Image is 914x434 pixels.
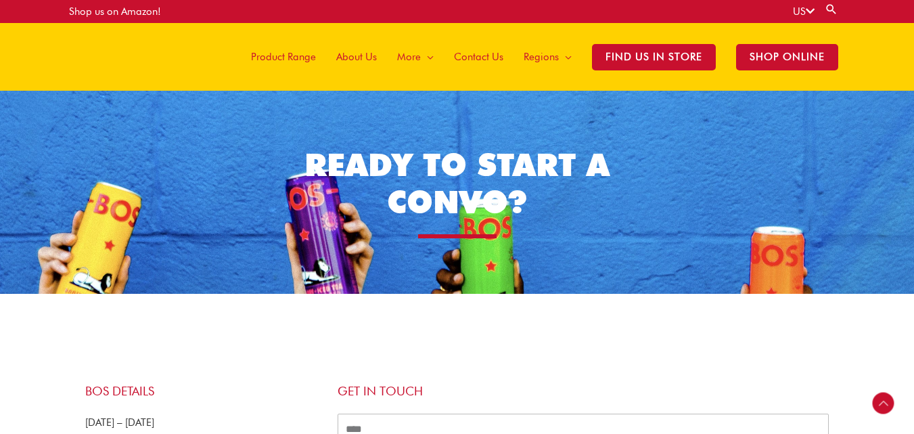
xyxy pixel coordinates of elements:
[825,3,838,16] a: Search button
[592,44,716,70] span: Find Us in Store
[336,37,377,77] span: About Us
[444,23,513,91] a: Contact Us
[397,37,421,77] span: More
[793,5,815,18] a: US
[85,416,154,429] span: [DATE] – [DATE]
[524,37,559,77] span: Regions
[85,382,324,400] h4: BOS DETAILS​
[454,37,503,77] span: Contact Us
[251,37,316,77] span: Product Range
[241,23,326,91] a: Product Range
[66,34,112,80] img: BOS United States
[261,146,654,221] h1: READY TO START A CONVO?
[582,23,726,91] a: Find Us in Store
[326,23,387,91] a: About Us
[513,23,582,91] a: Regions
[231,23,848,91] nav: Site Navigation
[726,23,848,91] a: SHOP ONLINE
[387,23,444,91] a: More
[338,382,829,400] h4: Get in touch
[736,44,838,70] span: SHOP ONLINE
